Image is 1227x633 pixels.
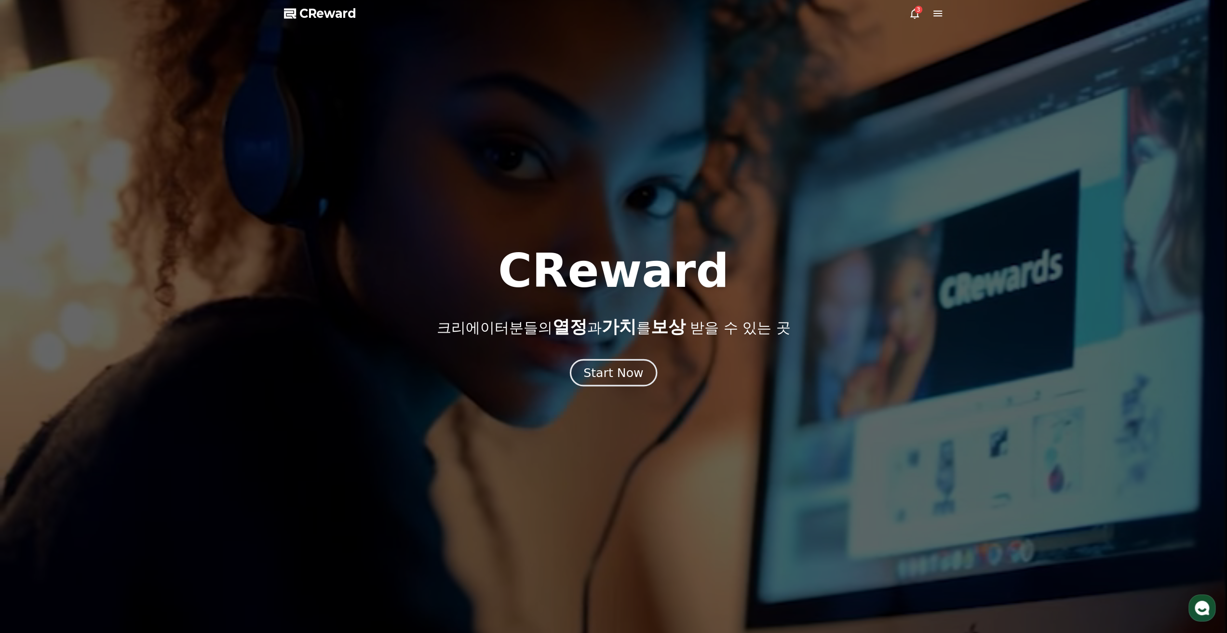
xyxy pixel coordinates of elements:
[572,369,655,378] a: Start Now
[30,320,36,328] span: 홈
[915,6,922,13] div: 3
[64,306,124,330] a: 대화
[436,317,790,337] p: 크리에이터분들의 과 를 받을 수 있는 곳
[149,320,161,328] span: 설정
[299,6,356,21] span: CReward
[909,8,920,19] a: 3
[552,317,587,337] span: 열정
[650,317,685,337] span: 보상
[284,6,356,21] a: CReward
[124,306,185,330] a: 설정
[601,317,636,337] span: 가치
[583,364,643,381] div: Start Now
[570,359,657,386] button: Start Now
[88,321,100,328] span: 대화
[3,306,64,330] a: 홈
[498,248,729,294] h1: CReward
